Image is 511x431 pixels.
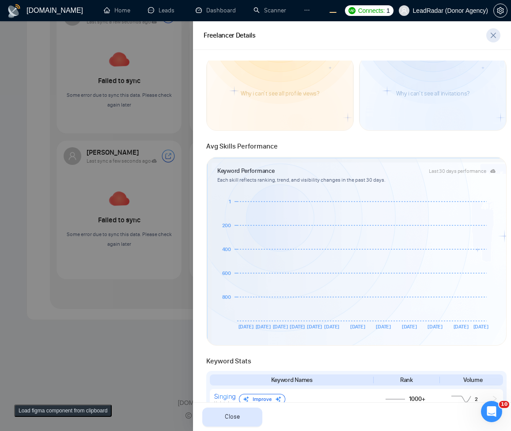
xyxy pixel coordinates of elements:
[254,7,286,14] a: searchScanner
[214,400,231,406] span: Updated -
[290,324,305,330] tspan: [DATE]
[204,30,256,41] div: Freelancer Details
[475,396,478,402] span: 2
[493,4,507,18] button: setting
[222,222,231,229] tspan: 200
[304,7,310,13] span: ellipsis
[229,198,231,205] tspan: 1
[206,356,507,366] div: Keyword Stats
[396,91,469,97] article: Why i can't see all invitations?
[491,395,505,402] span: right
[454,324,469,330] tspan: [DATE]
[494,7,507,14] span: setting
[481,401,502,422] iframe: Intercom live chat
[202,408,262,427] button: Close
[256,324,271,330] tspan: [DATE]
[7,4,21,18] img: logo
[409,395,425,403] span: 1000+
[243,396,249,402] img: sparkle
[324,324,339,330] tspan: [DATE]
[493,7,507,14] a: setting
[206,142,278,150] span: Avg Skills Performance
[213,375,370,385] div: Keyword Names
[307,324,322,330] tspan: [DATE]
[148,7,178,14] a: messageLeads
[386,6,390,15] span: 1
[238,324,254,330] tspan: [DATE]
[473,324,488,330] tspan: [DATE]
[486,28,500,42] button: close
[275,396,281,402] img: sparkle
[222,294,231,300] tspan: 800
[217,166,274,176] article: Keyword Performance
[443,375,503,385] div: Volume
[225,412,240,422] span: Close
[429,168,486,174] div: Last 30 days performance
[376,324,391,330] tspan: [DATE]
[376,375,437,385] div: Rank
[350,324,365,330] tspan: [DATE]
[358,6,385,15] span: Connects:
[348,7,356,14] img: upwork-logo.png
[273,324,288,330] tspan: [DATE]
[487,32,500,39] span: close
[222,270,231,276] tspan: 600
[239,394,285,404] div: Improve
[214,392,235,400] div: Singing
[499,401,509,408] span: 10
[241,91,319,97] article: Why i can't see all profile views?
[217,176,496,184] article: Each skill reflects ranking, trend, and visibility changes in the past 30 days.
[196,7,236,14] a: dashboardDashboard
[402,324,417,330] tspan: [DATE]
[401,8,407,14] span: user
[428,324,443,330] tspan: [DATE]
[104,7,130,14] a: homeHome
[222,246,231,252] tspan: 400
